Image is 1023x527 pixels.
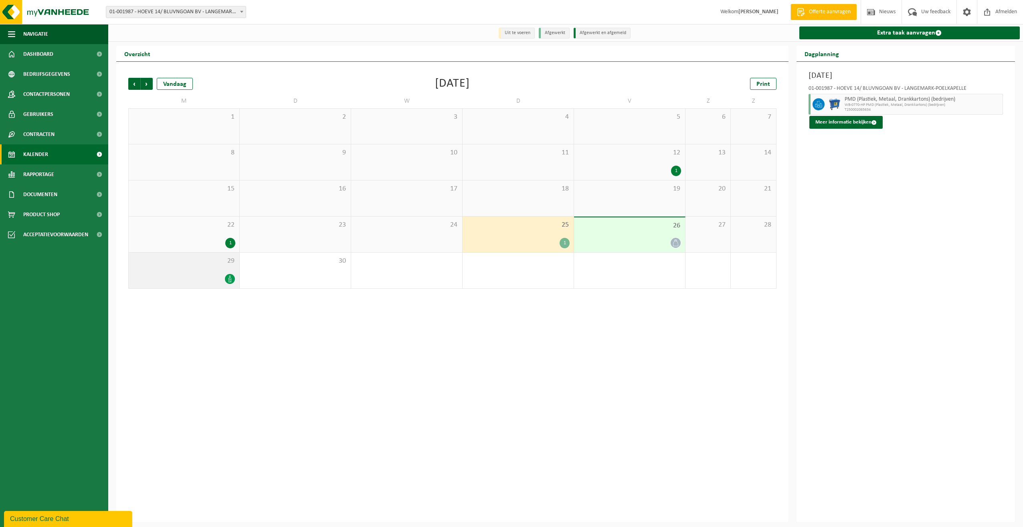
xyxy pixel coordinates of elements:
[225,238,235,248] div: 1
[845,107,1001,112] span: T250002065634
[578,184,681,193] span: 19
[574,94,685,108] td: V
[133,257,235,266] span: 29
[355,148,458,157] span: 10
[23,104,53,124] span: Gebruikers
[689,221,726,229] span: 27
[133,184,235,193] span: 15
[731,94,776,108] td: Z
[355,184,458,193] span: 17
[106,6,246,18] span: 01-001987 - HOEVE 14/ BLUVNGOAN BV - LANGEMARK-POELKAPELLE
[244,148,347,157] span: 9
[244,257,347,266] span: 30
[738,9,778,15] strong: [PERSON_NAME]
[756,81,770,87] span: Print
[23,124,55,144] span: Contracten
[244,113,347,122] span: 2
[435,78,470,90] div: [DATE]
[809,116,883,129] button: Meer informatie bekijken
[671,166,681,176] div: 1
[23,64,70,84] span: Bedrijfsgegevens
[351,94,463,108] td: W
[689,184,726,193] span: 20
[560,238,570,248] div: 1
[809,86,1003,94] div: 01-001987 - HOEVE 14/ BLUVNGOAN BV - LANGEMARK-POELKAPELLE
[578,113,681,122] span: 5
[133,148,235,157] span: 8
[685,94,731,108] td: Z
[23,84,70,104] span: Contactpersonen
[790,4,857,20] a: Offerte aanvragen
[735,113,772,122] span: 7
[735,221,772,229] span: 28
[578,148,681,157] span: 12
[133,221,235,229] span: 22
[539,28,570,39] li: Afgewerkt
[735,184,772,193] span: 21
[578,221,681,230] span: 26
[689,148,726,157] span: 13
[467,184,570,193] span: 18
[750,78,776,90] a: Print
[157,78,193,90] div: Vandaag
[355,113,458,122] span: 3
[23,225,88,245] span: Acceptatievoorwaarden
[799,26,1020,39] a: Extra taak aanvragen
[128,94,240,108] td: M
[845,103,1001,107] span: WB-0770-HP PMD (Plastiek, Metaal, Drankkartons) (bedrijven)
[4,509,134,527] iframe: chat widget
[23,144,48,164] span: Kalender
[23,164,54,184] span: Rapportage
[23,44,53,64] span: Dashboard
[355,221,458,229] span: 24
[797,46,847,61] h2: Dagplanning
[735,148,772,157] span: 14
[845,96,1001,103] span: PMD (Plastiek, Metaal, Drankkartons) (bedrijven)
[23,205,60,225] span: Product Shop
[133,113,235,122] span: 1
[116,46,158,61] h2: Overzicht
[809,70,1003,82] h3: [DATE]
[141,78,153,90] span: Volgende
[467,221,570,229] span: 25
[23,24,48,44] span: Navigatie
[244,184,347,193] span: 16
[807,8,853,16] span: Offerte aanvragen
[689,113,726,122] span: 6
[23,184,57,205] span: Documenten
[463,94,574,108] td: D
[829,98,841,110] img: WB-0770-HPE-BE-01
[240,94,351,108] td: D
[574,28,631,39] li: Afgewerkt en afgemeld
[467,148,570,157] span: 11
[244,221,347,229] span: 23
[128,78,140,90] span: Vorige
[467,113,570,122] span: 4
[499,28,535,39] li: Uit te voeren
